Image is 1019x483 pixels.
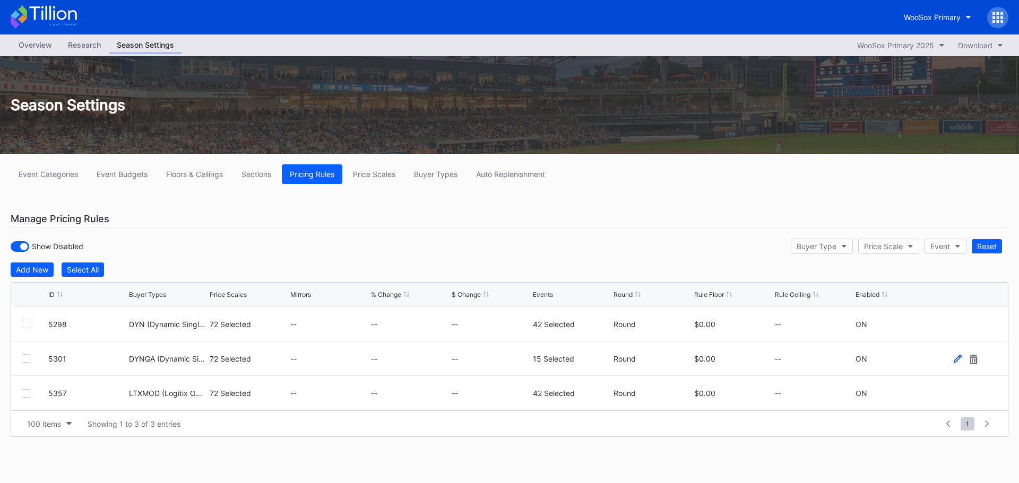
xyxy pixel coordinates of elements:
[864,242,903,251] div: Price Scale
[896,7,979,27] button: WooSox Primary
[452,291,481,298] div: $ Change
[210,389,288,398] div: 72 Selected
[775,291,810,298] div: Rule Ceiling
[977,242,997,251] div: Reset
[614,354,692,363] div: Round
[129,320,207,329] div: DYN (Dynamic Single Game)
[290,320,368,329] div: --
[241,170,271,179] div: Sections
[48,354,126,363] div: 5301
[129,389,207,398] div: LTXMOD (Logitix Omni-Channel PS Dynam)
[904,13,961,22] div: WooSox Primary
[210,354,288,363] div: 72 Selected
[67,265,99,274] div: Select All
[109,37,182,54] a: Season Settings
[775,389,853,398] div: --
[856,354,867,363] div: ON
[22,417,77,431] button: 100 items
[234,164,279,184] button: Sections
[11,37,60,54] a: Overview
[958,41,992,50] div: Download
[694,320,772,329] div: $0.00
[856,389,867,398] div: ON
[48,389,126,398] div: 5357
[210,320,288,329] div: 72 Selected
[797,242,836,251] div: Buyer Type
[19,170,78,179] div: Event Categories
[533,320,611,329] div: 42 Selected
[129,291,166,298] div: Buyer Types
[533,354,611,363] div: 15 Selected
[694,354,772,363] div: $0.00
[452,320,530,329] div: --
[852,38,950,52] button: WooSox Primary 2025
[371,389,449,398] div: --
[158,164,231,184] button: Floors & Ceilings
[533,389,611,398] div: 42 Selected
[858,239,919,254] button: Price Scale
[210,291,247,298] div: Price Scales
[614,291,633,298] div: Round
[694,291,724,298] div: Rule Floor
[371,354,449,363] div: --
[62,262,104,277] button: Select All
[27,419,61,428] div: 100 items
[856,291,879,298] div: Enabled
[11,241,83,252] div: Show Disabled
[371,320,449,329] div: --
[791,239,853,254] button: Buyer Type
[371,291,401,298] div: % Change
[930,242,950,251] div: Event
[857,41,934,50] div: WooSox Primary 2025
[290,354,368,363] div: --
[775,354,853,363] div: --
[468,164,553,184] button: Auto Replenishment
[290,170,334,179] div: Pricing Rules
[614,320,692,329] div: Round
[48,320,126,329] div: 5298
[953,38,1008,52] button: Download
[406,164,465,184] button: Buyer Types
[88,419,180,428] div: Showing 1 to 3 of 3 entries
[48,291,55,298] div: ID
[353,170,395,179] div: Price Scales
[11,164,86,184] button: Event Categories
[476,170,545,179] div: Auto Replenishment
[452,389,530,398] div: --
[282,164,342,184] button: Pricing Rules
[60,37,109,52] div: Research
[11,210,1008,227] div: Manage Pricing Rules
[614,389,692,398] div: Round
[345,164,403,184] button: Price Scales
[775,320,853,329] div: --
[414,170,457,179] div: Buyer Types
[694,389,772,398] div: $0.00
[11,37,60,52] div: Overview
[11,262,54,277] button: Add New
[972,239,1002,253] button: Reset
[290,291,311,298] div: Mirrors
[533,291,553,298] div: Events
[16,265,48,274] div: Add New
[290,389,368,398] div: --
[60,37,109,54] a: Research
[856,320,867,329] div: ON
[961,417,974,431] span: 1
[89,164,156,184] button: Event Budgets
[97,170,148,179] div: Event Budgets
[452,354,530,363] div: --
[129,354,207,363] div: DYNGA (Dynamic Single Game GA)
[166,170,223,179] div: Floors & Ceilings
[925,239,966,254] button: Event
